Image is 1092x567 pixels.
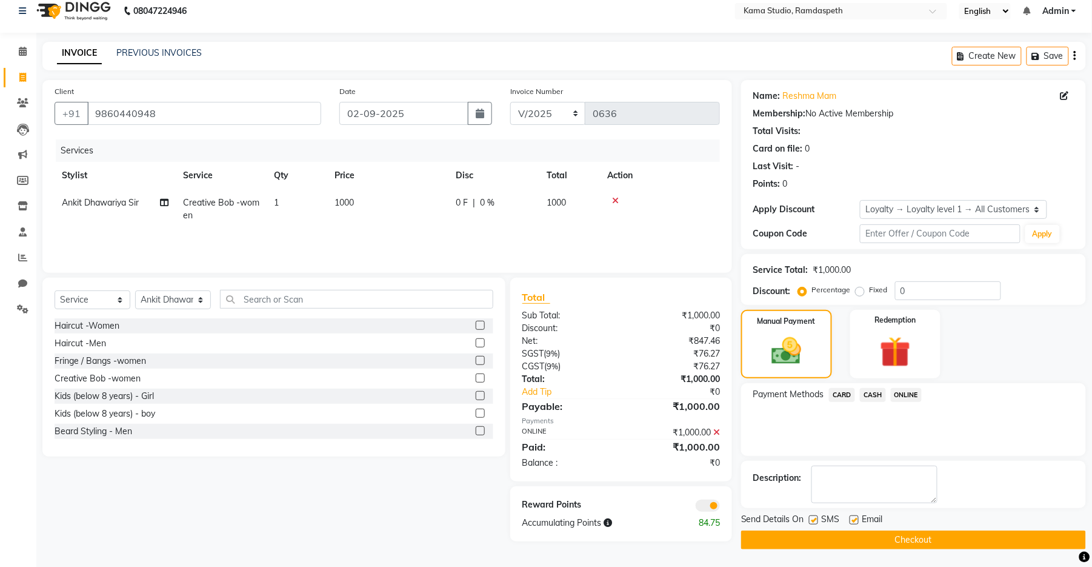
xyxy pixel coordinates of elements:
span: CASH [860,388,886,402]
span: 0 % [480,196,494,209]
label: Manual Payment [757,316,816,327]
span: Total [522,291,550,304]
div: No Active Membership [753,107,1074,120]
div: Last Visit: [753,160,794,173]
div: Total: [513,373,621,386]
span: 1000 [335,197,354,208]
div: Payments [522,416,720,426]
div: ₹76.27 [621,360,729,373]
div: Total Visits: [753,125,801,138]
a: INVOICE [57,42,102,64]
div: Net: [513,335,621,347]
div: ₹1,000.00 [621,373,729,386]
th: Disc [448,162,539,189]
div: Kids (below 8 years) - boy [55,408,155,420]
div: ₹1,000.00 [813,264,851,277]
button: +91 [55,102,88,125]
div: Discount: [753,285,791,298]
label: Date [339,86,356,97]
button: Save [1027,47,1069,65]
label: Client [55,86,74,97]
a: PREVIOUS INVOICES [116,47,202,58]
div: Name: [753,90,781,102]
button: Create New [952,47,1022,65]
div: ₹1,000.00 [621,426,729,439]
div: ₹76.27 [621,347,729,360]
div: Haircut -Men [55,337,106,350]
div: Discount: [513,322,621,335]
a: Reshma Mam [783,90,837,102]
span: | [473,196,475,209]
input: Enter Offer / Coupon Code [860,224,1020,243]
label: Percentage [812,284,851,295]
span: SGST [522,348,544,359]
span: 9% [547,349,558,358]
span: 9% [547,361,559,371]
div: ( ) [513,360,621,373]
div: Balance : [513,457,621,469]
div: Beard Styling - Men [55,425,132,438]
th: Stylist [55,162,176,189]
div: Payable: [513,399,621,414]
div: ₹1,000.00 [621,309,729,322]
span: Payment Methods [753,388,824,401]
th: Service [176,162,267,189]
span: 1 [274,197,279,208]
th: Total [539,162,600,189]
div: Apply Discount [753,203,860,216]
th: Price [327,162,448,189]
span: CARD [829,388,855,402]
th: Qty [267,162,327,189]
div: ₹0 [621,322,729,335]
div: ₹0 [621,457,729,469]
div: 0 [805,143,810,155]
div: Paid: [513,440,621,454]
span: Email [862,513,883,528]
th: Action [600,162,720,189]
div: Coupon Code [753,227,860,240]
button: Checkout [741,531,1086,549]
div: ₹1,000.00 [621,440,729,454]
div: ₹0 [639,386,729,398]
div: ₹847.46 [621,335,729,347]
div: Service Total: [753,264,808,277]
img: _cash.svg [762,334,810,368]
div: Fringe / Bangs -women [55,355,146,367]
label: Invoice Number [510,86,563,97]
div: ONLINE [513,426,621,439]
div: - [796,160,800,173]
div: Reward Points [513,498,621,512]
div: Accumulating Points [513,517,675,529]
label: Redemption [874,315,916,326]
span: ONLINE [891,388,922,402]
span: 0 F [456,196,468,209]
span: SMS [822,513,840,528]
button: Apply [1025,225,1060,243]
input: Search by Name/Mobile/Email/Code [87,102,321,125]
a: Add Tip [513,386,639,398]
div: 0 [783,178,788,190]
div: Sub Total: [513,309,621,322]
span: Creative Bob -women [183,197,259,221]
span: Admin [1042,5,1069,18]
input: Search or Scan [220,290,493,309]
span: CGST [522,361,545,372]
div: 84.75 [675,517,729,529]
div: Kids (below 8 years) - Girl [55,390,154,403]
span: 1000 [547,197,566,208]
div: Haircut -Women [55,320,119,332]
span: Ankit Dhawariya Sir [62,197,139,208]
div: Membership: [753,107,806,120]
label: Fixed [870,284,888,295]
div: Card on file: [753,143,803,155]
div: Description: [753,472,802,485]
div: Services [56,139,729,162]
div: Points: [753,178,781,190]
div: ₹1,000.00 [621,399,729,414]
span: Send Details On [741,513,804,528]
div: Creative Bob -women [55,372,141,385]
img: _gift.svg [870,333,920,371]
div: ( ) [513,347,621,360]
